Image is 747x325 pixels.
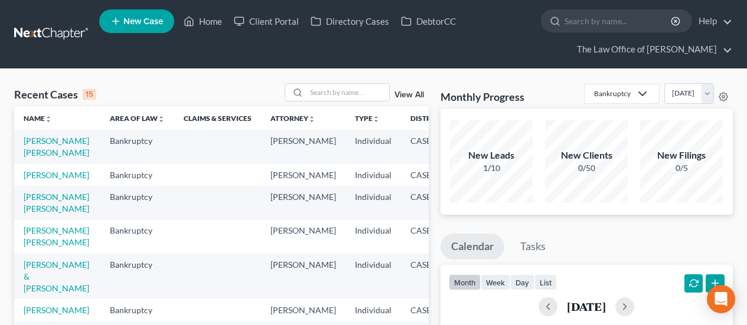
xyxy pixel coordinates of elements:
[571,39,732,60] a: The Law Office of [PERSON_NAME]
[481,274,510,290] button: week
[401,299,459,321] td: CASB
[306,84,389,101] input: Search by name...
[261,299,345,321] td: [PERSON_NAME]
[261,186,345,219] td: [PERSON_NAME]
[510,234,556,260] a: Tasks
[45,116,52,123] i: unfold_more
[100,130,174,163] td: Bankruptcy
[441,234,504,260] a: Calendar
[100,254,174,299] td: Bankruptcy
[567,300,606,313] h2: [DATE]
[441,90,524,104] h3: Monthly Progress
[24,192,89,214] a: [PERSON_NAME] [PERSON_NAME]
[355,114,380,123] a: Typeunfold_more
[24,305,89,315] a: [PERSON_NAME]
[395,11,462,32] a: DebtorCC
[534,274,557,290] button: list
[24,170,89,180] a: [PERSON_NAME]
[565,10,673,32] input: Search by name...
[24,114,52,123] a: Nameunfold_more
[545,149,628,162] div: New Clients
[261,254,345,299] td: [PERSON_NAME]
[158,116,165,123] i: unfold_more
[345,130,401,163] td: Individual
[373,116,380,123] i: unfold_more
[410,114,449,123] a: Districtunfold_more
[401,164,459,186] td: CASB
[24,136,89,157] a: [PERSON_NAME] [PERSON_NAME]
[693,11,732,32] a: Help
[308,116,315,123] i: unfold_more
[450,149,533,162] div: New Leads
[345,164,401,186] td: Individual
[24,225,89,247] a: [PERSON_NAME] [PERSON_NAME]
[707,285,735,313] div: Open Intercom Messenger
[345,254,401,299] td: Individual
[510,274,534,290] button: day
[228,11,305,32] a: Client Portal
[394,91,424,99] a: View All
[261,164,345,186] td: [PERSON_NAME]
[261,220,345,254] td: [PERSON_NAME]
[345,186,401,219] td: Individual
[174,106,261,130] th: Claims & Services
[24,260,89,293] a: [PERSON_NAME] & [PERSON_NAME]
[545,162,628,174] div: 0/50
[100,299,174,321] td: Bankruptcy
[401,220,459,254] td: CASB
[261,130,345,163] td: [PERSON_NAME]
[401,130,459,163] td: CASB
[640,149,723,162] div: New Filings
[178,11,228,32] a: Home
[270,114,315,123] a: Attorneyunfold_more
[640,162,723,174] div: 0/5
[123,17,163,26] span: New Case
[449,274,481,290] button: month
[83,89,96,100] div: 15
[100,164,174,186] td: Bankruptcy
[305,11,395,32] a: Directory Cases
[100,220,174,254] td: Bankruptcy
[401,186,459,219] td: CASB
[450,162,533,174] div: 1/10
[594,88,631,99] div: Bankruptcy
[14,87,96,101] div: Recent Cases
[110,114,165,123] a: Area of Lawunfold_more
[401,254,459,299] td: CASB
[345,299,401,321] td: Individual
[100,186,174,219] td: Bankruptcy
[345,220,401,254] td: Individual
